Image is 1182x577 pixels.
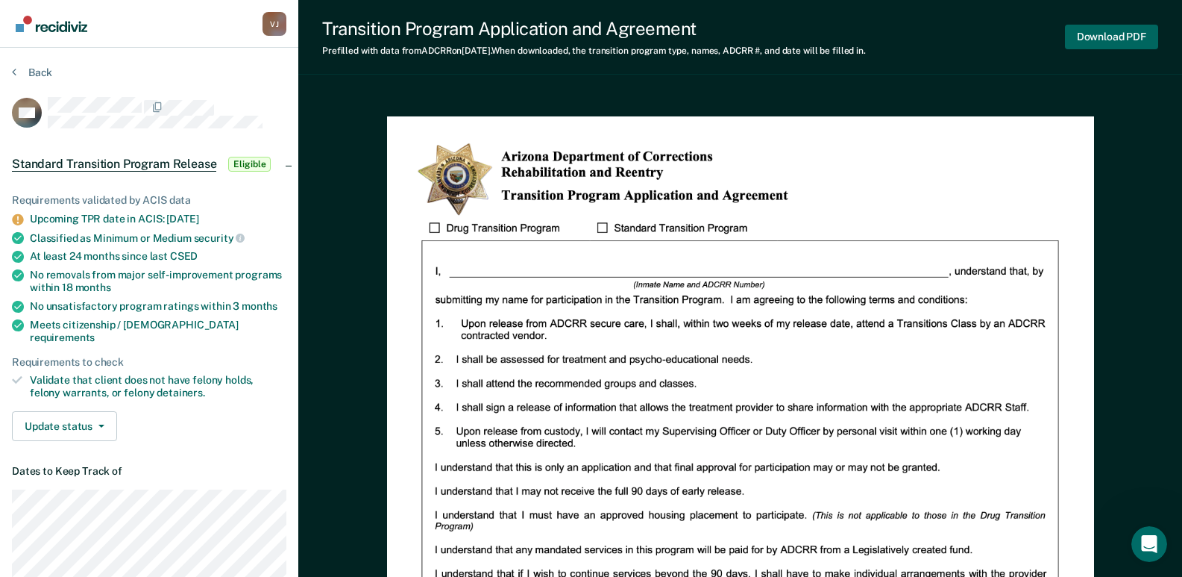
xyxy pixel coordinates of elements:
span: Standard Transition Program Release [12,157,216,172]
span: security [194,232,245,244]
div: V J [263,12,286,36]
img: Recidiviz [16,16,87,32]
dt: Dates to Keep Track of [12,465,286,478]
button: Download PDF [1065,25,1158,49]
span: CSED [170,250,198,262]
span: requirements [30,331,95,343]
div: No removals from major self-improvement programs within 18 [30,269,286,294]
div: Meets citizenship / [DEMOGRAPHIC_DATA] [30,319,286,344]
div: At least 24 months since last [30,250,286,263]
div: Transition Program Application and Agreement [322,18,866,40]
div: Classified as Minimum or Medium [30,231,286,245]
span: months [242,300,277,312]
div: Prefilled with data from ADCRR on [DATE] . When downloaded, the transition program type, names, A... [322,46,866,56]
iframe: Intercom live chat [1131,526,1167,562]
div: Validate that client does not have felony holds, felony warrants, or felony [30,374,286,399]
span: months [75,281,111,293]
button: Profile dropdown button [263,12,286,36]
span: Eligible [228,157,271,172]
div: Upcoming TPR date in ACIS: [DATE] [30,213,286,225]
div: No unsatisfactory program ratings within 3 [30,300,286,313]
div: Requirements validated by ACIS data [12,194,286,207]
button: Back [12,66,52,79]
div: Requirements to check [12,356,286,369]
span: detainers. [157,387,205,399]
button: Update status [12,411,117,441]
